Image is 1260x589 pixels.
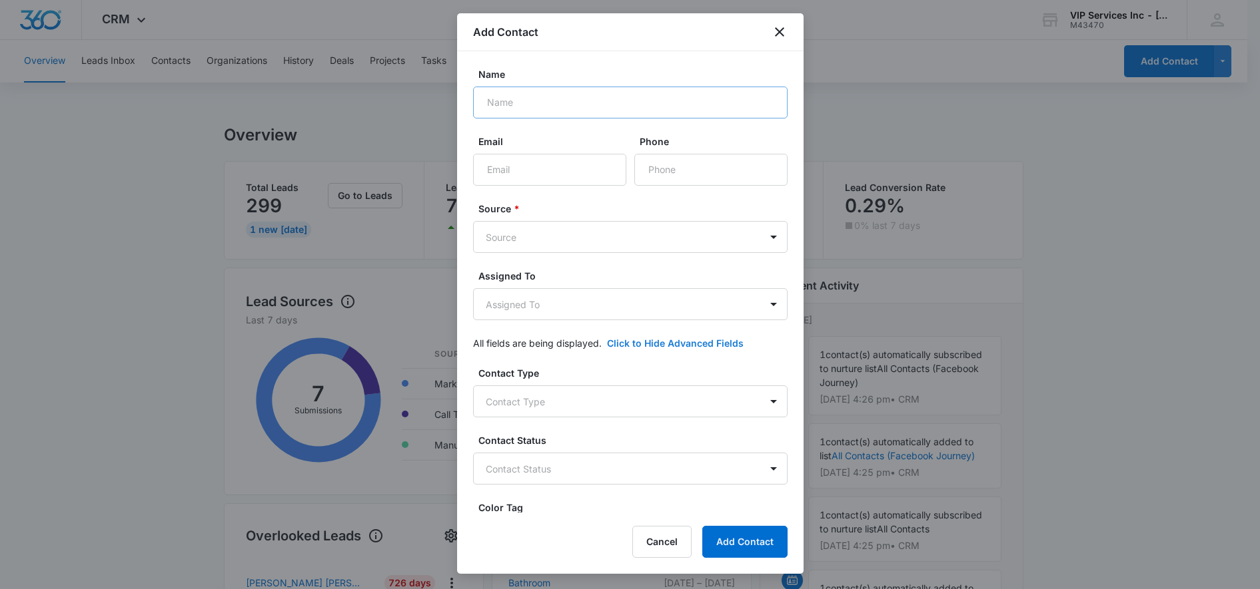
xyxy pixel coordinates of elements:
[632,526,692,558] button: Cancel
[478,134,632,148] label: Email
[478,500,793,514] label: Color Tag
[634,154,788,186] input: Phone
[473,154,626,186] input: Email
[772,24,788,40] button: close
[473,87,788,118] input: Name
[702,526,788,558] button: Add Contact
[473,24,538,40] h1: Add Contact
[473,336,602,350] p: All fields are being displayed.
[640,134,793,148] label: Phone
[478,269,793,283] label: Assigned To
[478,67,793,81] label: Name
[478,366,793,380] label: Contact Type
[478,433,793,447] label: Contact Status
[607,336,744,350] button: Click to Hide Advanced Fields
[478,202,793,216] label: Source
